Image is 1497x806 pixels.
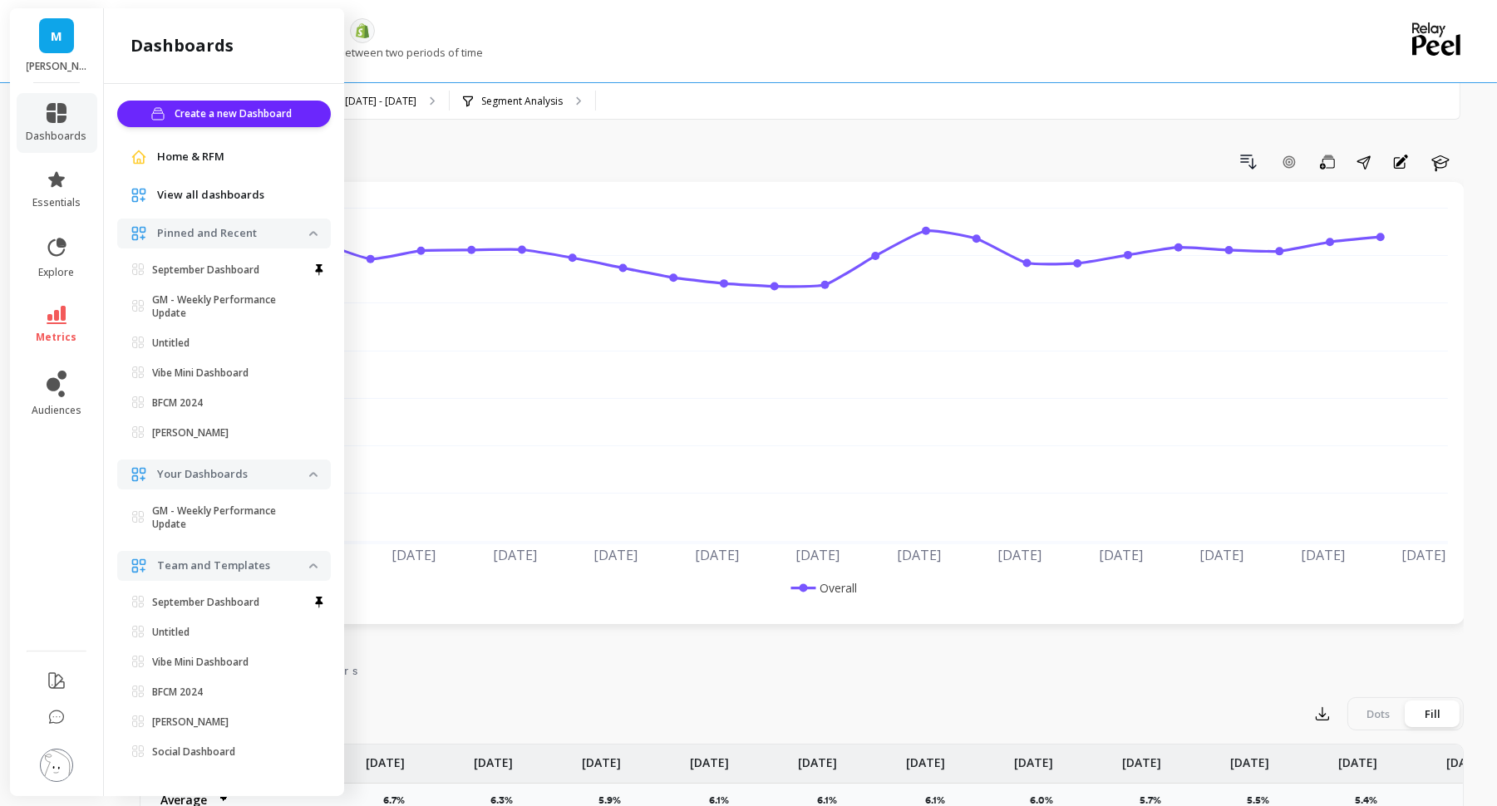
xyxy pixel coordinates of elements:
p: GM - Weekly Performance Update [152,293,309,320]
p: [DATE] [1014,745,1053,771]
p: BFCM 2024 [152,686,203,699]
p: BFCM 2024 [152,396,203,410]
p: Untitled [152,626,190,639]
span: View all dashboards [157,187,264,204]
p: [DATE] [1446,745,1485,771]
p: [DATE] [690,745,729,771]
img: navigation item icon [130,558,147,574]
p: [DATE] [1122,745,1161,771]
nav: Tabs [140,649,1464,687]
span: essentials [32,196,81,209]
img: profile picture [40,749,73,782]
p: [PERSON_NAME] [152,426,229,440]
p: Segment Analysis [481,95,563,108]
span: metrics [37,331,77,344]
img: down caret icon [309,563,318,568]
span: audiences [32,404,81,417]
p: [DATE] [1338,745,1377,771]
p: September Dashboard [152,263,259,277]
img: api.shopify.svg [355,23,370,38]
img: down caret icon [309,231,318,236]
p: [DATE] [366,745,405,771]
p: [DATE] [582,745,621,771]
h2: dashboards [130,34,234,57]
p: maude [27,60,87,73]
a: View all dashboards [157,187,318,204]
p: Team and Templates [157,558,309,574]
img: navigation item icon [130,466,147,483]
p: Social Dashboard [152,745,235,759]
p: GM - Weekly Performance Update [152,504,309,531]
img: navigation item icon [130,149,147,165]
div: Dots [1351,700,1406,727]
p: Vibe Mini Dashboard [152,656,249,669]
p: [DATE] [1230,745,1269,771]
span: M [51,27,62,46]
button: Create a new Dashboard [117,101,331,127]
span: Home & RFM [157,149,224,165]
p: Untitled [152,337,190,350]
p: [DATE] [474,745,513,771]
div: Fill [1406,700,1460,727]
span: explore [39,266,75,279]
span: dashboards [27,130,87,143]
p: Vibe Mini Dashboard [152,366,249,380]
p: September Dashboard [152,596,259,609]
p: Your Dashboards [157,466,309,483]
p: [DATE] [798,745,837,771]
img: navigation item icon [130,187,147,204]
p: Pinned and Recent [157,225,309,242]
img: down caret icon [309,472,318,477]
p: [DATE] [906,745,945,771]
span: Create a new Dashboard [175,106,297,122]
img: navigation item icon [130,225,147,242]
p: [PERSON_NAME] [152,715,229,729]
